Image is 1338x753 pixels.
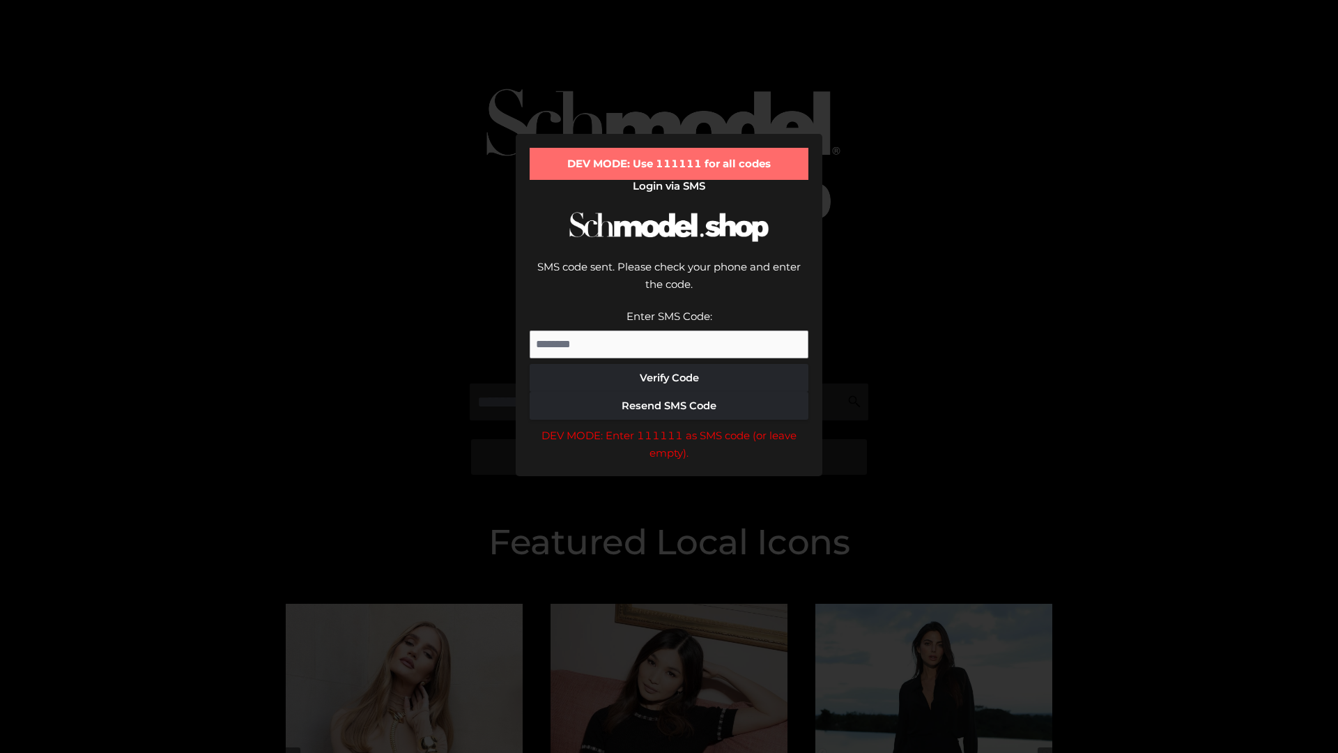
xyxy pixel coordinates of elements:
[564,199,774,254] img: Schmodel Logo
[530,364,808,392] button: Verify Code
[530,148,808,180] div: DEV MODE: Use 111111 for all codes
[530,427,808,462] div: DEV MODE: Enter 111111 as SMS code (or leave empty).
[530,258,808,307] div: SMS code sent. Please check your phone and enter the code.
[530,392,808,420] button: Resend SMS Code
[530,180,808,192] h2: Login via SMS
[626,310,712,323] label: Enter SMS Code:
